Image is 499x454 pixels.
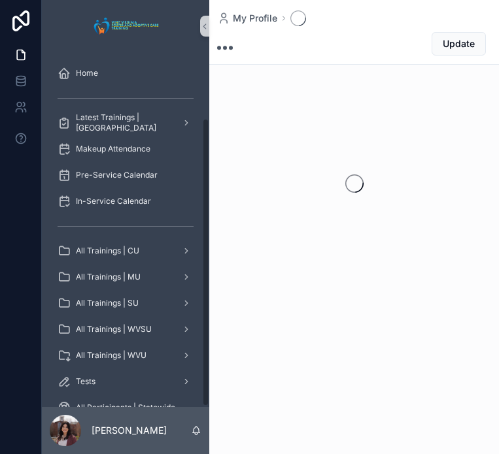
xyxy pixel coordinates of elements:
a: Home [50,61,201,85]
p: [PERSON_NAME] [92,424,167,437]
a: All Trainings | MU [50,265,201,289]
span: All Trainings | WVSU [76,324,152,334]
span: All Participants | Statewide [76,402,175,413]
img: App logo [90,16,162,37]
span: All Trainings | MU [76,272,141,282]
span: Tests [76,376,95,387]
a: All Trainings | WVU [50,344,201,367]
span: All Trainings | CU [76,246,139,256]
span: My Profile [233,12,277,25]
a: Latest Trainings | [GEOGRAPHIC_DATA] [50,111,201,135]
span: Latest Trainings | [GEOGRAPHIC_DATA] [76,112,171,133]
a: All Trainings | SU [50,291,201,315]
span: Home [76,68,98,78]
span: All Trainings | WVU [76,350,146,361]
span: All Trainings | SU [76,298,139,308]
a: All Trainings | WVSU [50,317,201,341]
span: Update [443,37,475,50]
div: scrollable content [42,52,209,407]
span: In-Service Calendar [76,196,151,206]
a: All Participants | Statewide [50,396,201,419]
a: Tests [50,370,201,393]
a: Makeup Attendance [50,137,201,161]
a: Pre-Service Calendar [50,163,201,187]
span: Makeup Attendance [76,144,150,154]
a: In-Service Calendar [50,189,201,213]
a: All Trainings | CU [50,239,201,263]
button: Update [432,32,486,56]
span: Pre-Service Calendar [76,170,158,180]
a: My Profile [217,12,277,25]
